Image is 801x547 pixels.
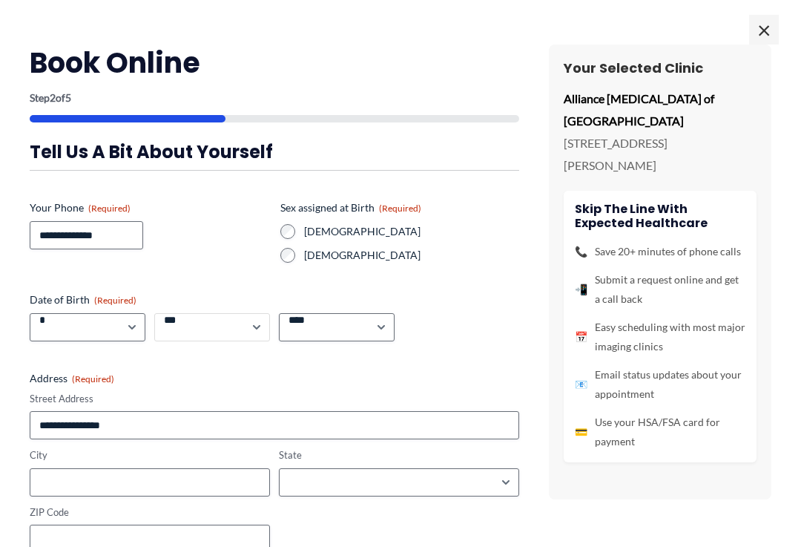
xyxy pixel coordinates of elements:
[749,15,779,45] span: ×
[50,91,56,104] span: 2
[30,140,519,163] h3: Tell us a bit about yourself
[575,375,587,394] span: 📧
[72,373,114,384] span: (Required)
[94,295,136,306] span: (Required)
[575,280,587,299] span: 📲
[575,202,745,230] h4: Skip the line with Expected Healthcare
[88,203,131,214] span: (Required)
[575,413,745,451] li: Use your HSA/FSA card for payment
[280,200,421,215] legend: Sex assigned at Birth
[30,505,270,520] label: ZIP Code
[30,292,136,307] legend: Date of Birth
[30,448,270,462] label: City
[30,45,519,81] h2: Book Online
[30,371,114,386] legend: Address
[304,224,519,239] label: [DEMOGRAPHIC_DATA]
[65,91,71,104] span: 5
[564,59,756,76] h3: Your Selected Clinic
[379,203,421,214] span: (Required)
[30,93,519,103] p: Step of
[279,448,519,462] label: State
[575,242,587,261] span: 📞
[564,88,756,131] p: Alliance [MEDICAL_DATA] of [GEOGRAPHIC_DATA]
[575,327,587,347] span: 📅
[575,242,745,261] li: Save 20+ minutes of phone calls
[304,248,519,263] label: [DEMOGRAPHIC_DATA]
[575,270,745,309] li: Submit a request online and get a call back
[575,422,587,442] span: 💳
[564,132,756,176] p: [STREET_ADDRESS][PERSON_NAME]
[575,365,745,404] li: Email status updates about your appointment
[30,392,519,406] label: Street Address
[30,200,268,215] label: Your Phone
[575,318,745,356] li: Easy scheduling with most major imaging clinics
